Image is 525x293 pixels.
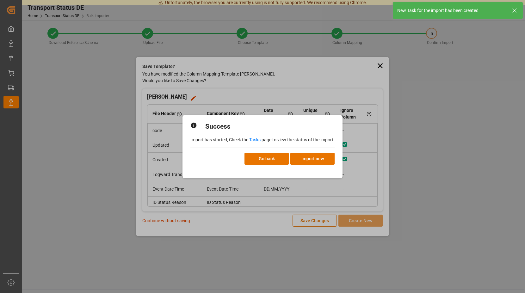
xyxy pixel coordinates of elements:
[290,153,335,165] button: Import new
[397,7,506,14] div: New Task for the import has been created
[190,137,335,143] p: Import has started, Check the page to view the status of the import.
[205,122,231,132] h2: Success
[244,153,289,165] button: Go back
[249,137,261,142] a: Tasks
